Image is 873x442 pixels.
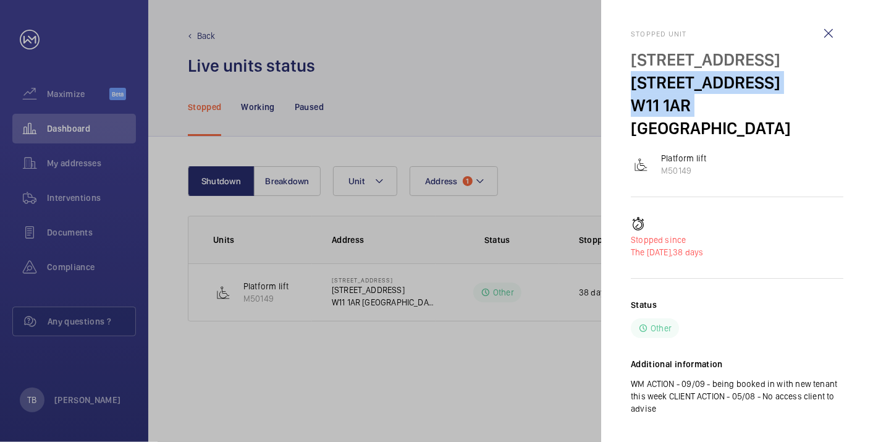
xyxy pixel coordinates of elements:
[631,30,843,38] h2: Stopped unit
[631,378,843,415] p: WM ACTION - 09/09 - being booked in with new tenant this week CLIENT ACTION - 05/08 - No access c...
[631,358,843,370] h2: Additional information
[661,152,706,164] p: Platform lift
[661,164,706,177] p: M50149
[631,246,843,258] p: 38 days
[631,71,843,94] p: [STREET_ADDRESS]
[631,234,843,246] p: Stopped since
[651,322,672,334] p: Other
[634,157,649,172] img: platform_lift.svg
[631,247,673,257] span: The [DATE],
[631,48,843,71] p: [STREET_ADDRESS]
[631,299,657,311] h2: Status
[631,94,843,140] p: W11 1AR [GEOGRAPHIC_DATA]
